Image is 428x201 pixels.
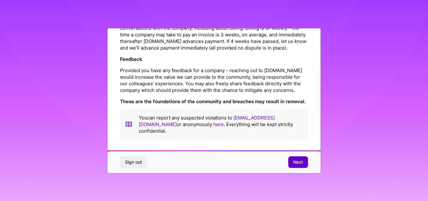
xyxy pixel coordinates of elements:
button: Next [288,156,308,168]
a: here [213,121,224,127]
strong: These are the foundations of the community and breaches may result in removal. [120,98,305,104]
span: Next [293,159,303,165]
a: [EMAIL_ADDRESS][DOMAIN_NAME] [139,114,275,127]
p: You can report any suspected violations to or anonymously . Everything will be kept strictly conf... [139,114,303,134]
p: Provided you have any feedback for a company - reaching out to [DOMAIN_NAME] would increase the v... [120,67,308,93]
img: book icon [125,114,133,134]
button: Sign out [120,156,147,168]
span: Sign out [125,159,142,165]
p: Once selected for a mission, please be advised [DOMAIN_NAME] can help facilitate conversations wi... [120,18,308,51]
strong: Feedback [120,56,142,62]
